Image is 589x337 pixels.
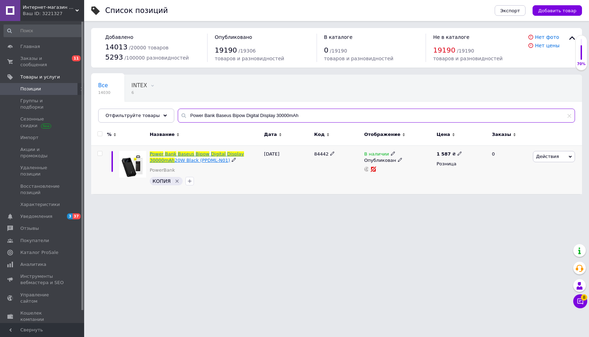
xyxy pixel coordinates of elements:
a: Нет цены [535,43,560,48]
span: Power [150,151,163,157]
span: Название [150,131,175,138]
svg: Удалить метку [174,178,180,184]
span: Каталог ProSale [20,249,58,256]
span: Цена [436,131,450,138]
span: Baseus [178,151,194,157]
span: Display [227,151,244,157]
span: Восстановление позиций [20,183,65,196]
div: Ваш ID: 3221327 [23,11,84,17]
span: Удаленные позиции [20,165,65,177]
span: Добавить товар [538,8,576,13]
span: INTEX [131,82,147,89]
div: Список позиций [105,7,168,14]
span: Digital [211,151,226,157]
span: % [107,131,111,138]
span: Товары и услуги [20,74,60,80]
button: Чат с покупателем8 [573,294,587,308]
span: 19190 [215,46,237,54]
img: Power Bank Baseus Bipow Digital Display 30000mAh 20W Black (PPDML-N01) [119,151,146,178]
div: Опубликован [364,157,433,164]
span: Bank [165,151,176,157]
span: 14013 [105,43,128,51]
span: 30000mAh [150,158,175,163]
span: 5293 [105,53,123,61]
span: Не в каталоге [433,34,469,40]
span: Управление сайтом [20,292,65,304]
span: / 19190 [330,48,347,54]
span: КОПИЯ [153,178,171,184]
span: / 20000 товаров [129,45,169,50]
span: 14030 [98,90,110,95]
div: 0 [488,145,531,194]
span: Код [314,131,325,138]
a: PowerBank [150,167,175,173]
span: / 19306 [238,48,256,54]
span: Дата [264,131,277,138]
input: Поиск по названию позиции, артикулу и поисковым запросам [178,109,575,123]
span: Покупатели [20,238,49,244]
span: Акции и промокоды [20,146,65,159]
span: товаров и разновидностей [433,56,502,61]
span: / 100000 разновидностей [124,55,189,61]
span: 11 [72,55,81,61]
span: Инструменты вебмастера и SEO [20,273,65,286]
span: Все [98,82,108,89]
span: / 19190 [457,48,474,54]
span: Отображение [364,131,400,138]
span: 0 [324,46,329,54]
div: 70% [576,62,587,67]
span: Отфильтруйте товары [106,113,160,118]
b: 1 587 [436,151,451,157]
span: товаров и разновидностей [215,56,284,61]
span: Импорт [20,135,39,141]
div: ₴ [436,151,462,157]
a: PowerBankBaseusBipowDigitalDisplay30000mAh20W Black (PPDML-N01) [150,151,244,163]
input: Поиск [4,25,83,37]
span: 84442 [314,151,329,157]
span: 19190 [433,46,455,54]
span: Интернет-магазин "SpecEffect" [23,4,75,11]
span: 20W Black (PPDML-N01) [175,158,230,163]
span: 37 [73,213,81,219]
span: товаров и разновидностей [324,56,393,61]
span: Кошелек компании [20,310,65,323]
span: 3 [67,213,73,219]
a: Нет фото [535,34,559,40]
span: Добавлено [105,34,133,40]
span: Главная [20,43,40,50]
span: В наличии [364,151,389,159]
button: Добавить товар [533,5,582,16]
span: Характеристики [20,201,60,208]
span: Заказы и сообщения [20,55,65,68]
span: Аналитика [20,261,46,268]
span: Действия [536,154,559,159]
span: В каталоге [324,34,352,40]
span: 6 [131,90,147,95]
span: 8 [581,293,587,299]
div: [DATE] [262,145,312,194]
span: Опубликовано [215,34,252,40]
button: Экспорт [495,5,526,16]
span: Экспорт [500,8,520,13]
span: Bipow [196,151,209,157]
span: Позиции [20,86,41,92]
span: Сезонные скидки [20,116,65,129]
div: Розница [436,161,486,167]
span: Уведомления [20,213,52,220]
span: Группы и подборки [20,98,65,110]
span: Отзывы [20,225,39,232]
span: Заказы [492,131,511,138]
